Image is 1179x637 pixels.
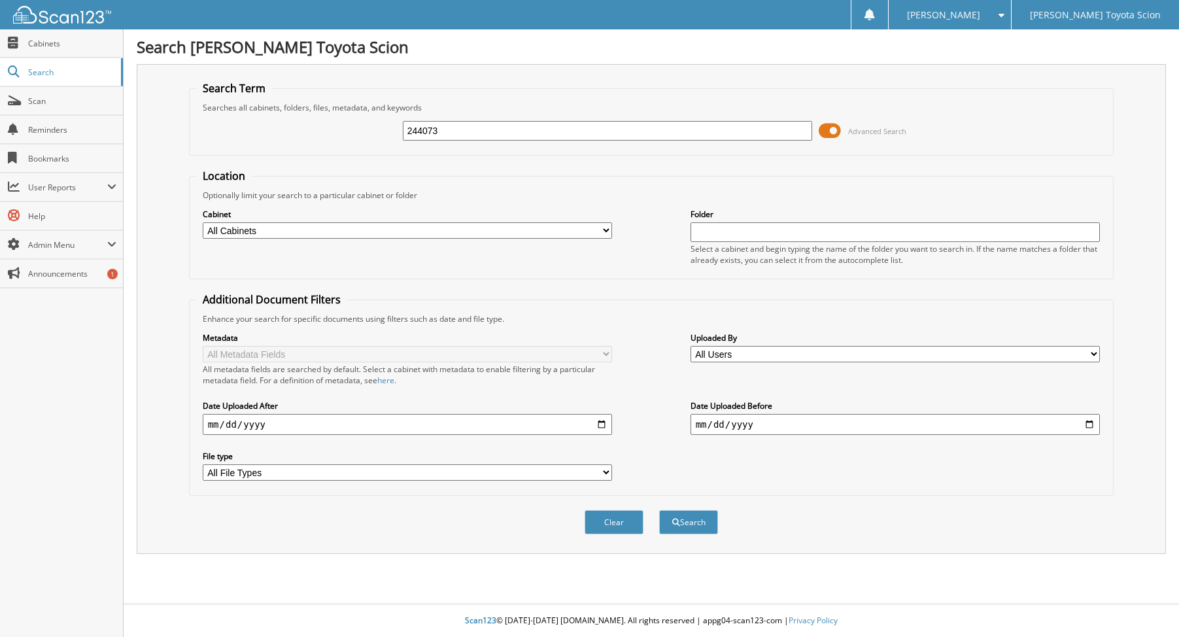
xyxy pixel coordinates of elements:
legend: Additional Document Filters [196,292,347,307]
label: Uploaded By [691,332,1101,343]
span: User Reports [28,182,107,193]
span: Scan [28,95,116,107]
h1: Search [PERSON_NAME] Toyota Scion [137,36,1166,58]
button: Clear [585,510,643,534]
img: scan123-logo-white.svg [13,6,111,24]
label: Date Uploaded Before [691,400,1101,411]
legend: Search Term [196,81,272,95]
div: Select a cabinet and begin typing the name of the folder you want to search in. If the name match... [691,243,1101,266]
span: Cabinets [28,38,116,49]
div: © [DATE]-[DATE] [DOMAIN_NAME]. All rights reserved | appg04-scan123-com | [124,605,1179,637]
div: Enhance your search for specific documents using filters such as date and file type. [196,313,1107,324]
button: Search [659,510,718,534]
div: All metadata fields are searched by default. Select a cabinet with metadata to enable filtering b... [203,364,613,386]
input: end [691,414,1101,435]
label: File type [203,451,613,462]
span: Advanced Search [848,126,906,136]
div: Optionally limit your search to a particular cabinet or folder [196,190,1107,201]
legend: Location [196,169,252,183]
span: Admin Menu [28,239,107,250]
span: [PERSON_NAME] Toyota Scion [1030,11,1161,19]
input: start [203,414,613,435]
span: Search [28,67,114,78]
label: Folder [691,209,1101,220]
label: Date Uploaded After [203,400,613,411]
label: Metadata [203,332,613,343]
a: Privacy Policy [789,615,838,626]
label: Cabinet [203,209,613,220]
div: Searches all cabinets, folders, files, metadata, and keywords [196,102,1107,113]
iframe: Chat Widget [1114,574,1179,637]
span: Scan123 [465,615,496,626]
div: 1 [107,269,118,279]
a: here [377,375,394,386]
span: Help [28,211,116,222]
span: [PERSON_NAME] [907,11,980,19]
span: Reminders [28,124,116,135]
span: Bookmarks [28,153,116,164]
span: Announcements [28,268,116,279]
